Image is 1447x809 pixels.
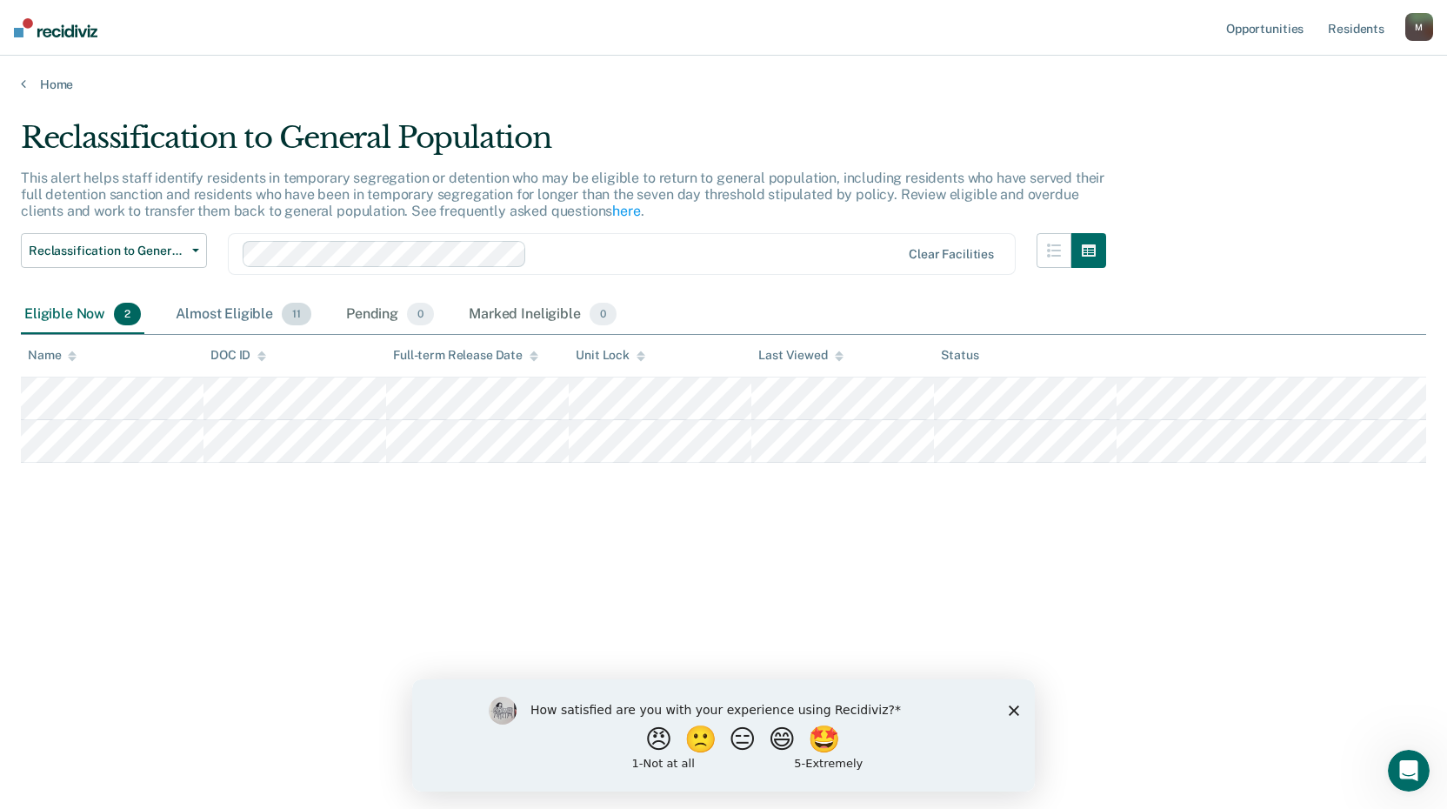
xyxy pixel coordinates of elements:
button: Reclassification to General Population [21,233,207,268]
span: Reclassification to General Population [29,244,185,258]
div: Name [28,348,77,363]
a: here [612,203,640,219]
div: Unit Lock [576,348,645,363]
span: 0 [407,303,434,325]
div: Reclassification to General Population [21,120,1106,170]
div: DOC ID [210,348,266,363]
div: Clear facilities [909,247,994,262]
button: M [1405,13,1433,41]
div: Pending0 [343,296,437,334]
iframe: Intercom live chat [1388,750,1430,792]
div: Full-term Release Date [393,348,538,363]
span: 0 [590,303,617,325]
div: Eligible Now2 [21,296,144,334]
div: Almost Eligible11 [172,296,315,334]
div: Status [941,348,978,363]
img: Recidiviz [14,18,97,37]
div: Last Viewed [758,348,843,363]
a: Home [21,77,1426,92]
p: This alert helps staff identify residents in temporary segregation or detention who may be eligib... [21,170,1104,219]
span: 2 [114,303,141,325]
div: Marked Ineligible0 [465,296,620,334]
iframe: Survey by Kim from Recidiviz [412,679,1035,792]
span: 11 [282,303,311,325]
